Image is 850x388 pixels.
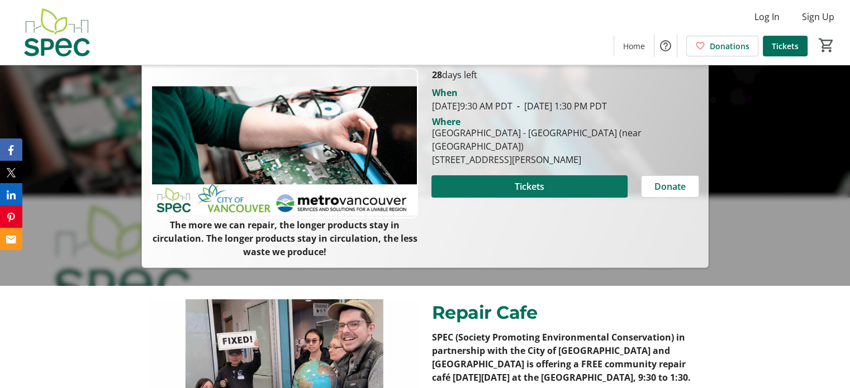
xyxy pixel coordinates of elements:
span: 28 [431,69,441,81]
strong: The more we can repair, the longer products stay in circulation. The longer products stay in circ... [152,219,417,258]
button: Tickets [431,175,627,198]
span: Home [623,40,645,52]
div: When [431,86,457,99]
p: days left [431,68,699,82]
img: SPEC's Logo [7,4,106,60]
button: Sign Up [793,8,843,26]
span: Tickets [515,180,544,193]
p: Repair Cafe [432,299,702,326]
button: Donate [641,175,699,198]
div: [GEOGRAPHIC_DATA] - [GEOGRAPHIC_DATA] (near [GEOGRAPHIC_DATA]) [431,126,699,153]
span: [DATE] 9:30 AM PDT [431,100,512,112]
button: Log In [745,8,789,26]
button: Help [654,35,677,57]
a: Home [614,36,654,56]
button: Cart [816,35,837,55]
span: Donate [654,180,686,193]
span: Donations [710,40,749,52]
a: Donations [686,36,758,56]
div: [STREET_ADDRESS][PERSON_NAME] [431,153,699,166]
strong: SPEC (Society Promoting Environmental Conservation) in partnership with the City of [GEOGRAPHIC_D... [432,331,691,384]
img: Campaign CTA Media Photo [151,68,418,218]
a: Tickets [763,36,808,56]
span: Log In [754,10,780,23]
span: Tickets [772,40,799,52]
span: [DATE] 1:30 PM PDT [512,100,606,112]
span: - [512,100,524,112]
div: Where [431,117,460,126]
span: Sign Up [802,10,834,23]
